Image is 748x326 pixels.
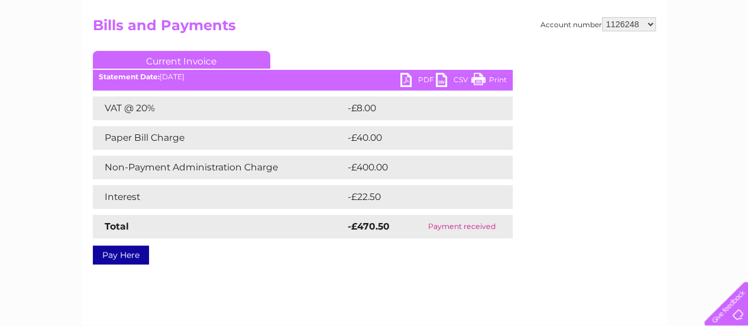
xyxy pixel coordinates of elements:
td: -£40.00 [345,126,491,150]
a: Log out [709,50,737,59]
td: Interest [93,185,345,209]
b: Statement Date: [99,72,160,81]
td: -£8.00 [345,96,488,120]
td: Paper Bill Charge [93,126,345,150]
a: PDF [400,73,436,90]
a: Contact [669,50,698,59]
a: CSV [436,73,471,90]
td: VAT @ 20% [93,96,345,120]
div: Clear Business is a trading name of Verastar Limited (registered in [GEOGRAPHIC_DATA] No. 3667643... [95,7,654,57]
td: Payment received [411,215,513,238]
img: logo.png [26,31,86,67]
h2: Bills and Payments [93,17,656,40]
td: -£400.00 [345,156,494,179]
a: Blog [645,50,662,59]
a: Print [471,73,507,90]
strong: -£470.50 [348,221,390,232]
a: Energy [569,50,595,59]
strong: Total [105,221,129,232]
a: 0333 014 3131 [525,6,607,21]
a: Telecoms [603,50,638,59]
div: Account number [540,17,656,31]
a: Pay Here [93,246,149,264]
a: Current Invoice [93,51,270,69]
td: Non-Payment Administration Charge [93,156,345,179]
td: -£22.50 [345,185,491,209]
div: [DATE] [93,73,513,81]
a: Water [540,50,562,59]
